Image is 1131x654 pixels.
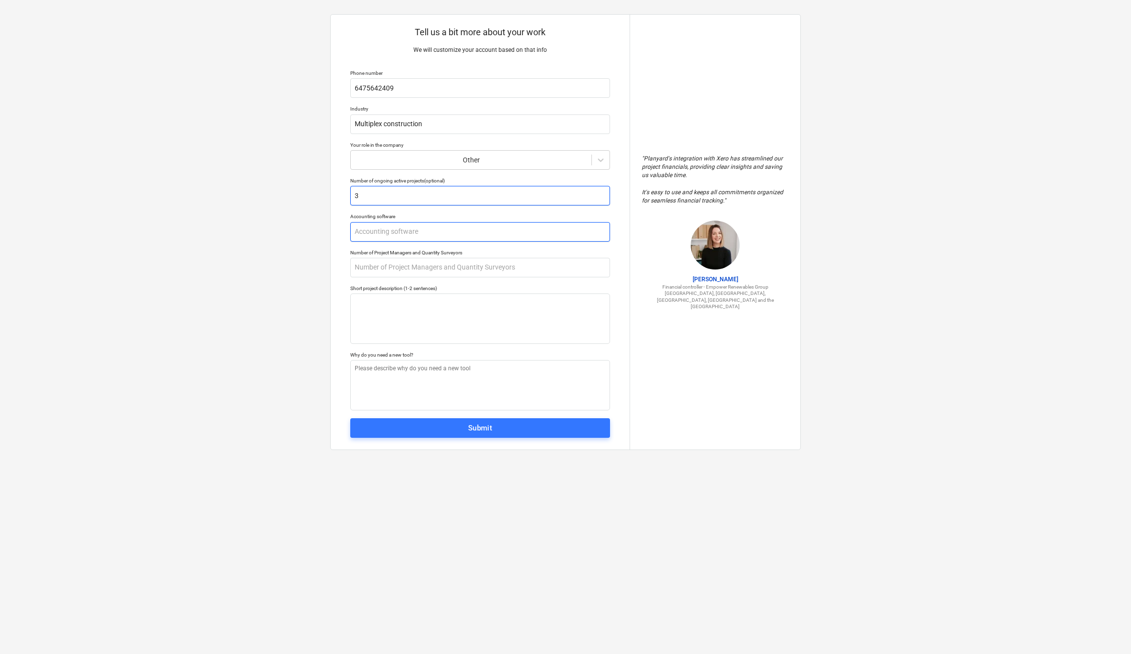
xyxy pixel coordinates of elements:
input: Number of ongoing active projects [350,186,610,205]
div: Industry [350,106,610,112]
input: Number of Project Managers and Quantity Surveyors [350,258,610,277]
div: Accounting software [350,213,610,220]
div: Your role in the company [350,142,610,148]
div: Number of ongoing active projects (optional) [350,178,610,184]
img: Sharon Brown [691,221,740,270]
div: Why do you need a new tool? [350,352,610,358]
p: [PERSON_NAME] [642,275,789,284]
div: Submit [468,422,493,434]
iframe: Chat Widget [912,261,1131,654]
div: Short project description (1-2 sentences) [350,285,610,292]
div: Phone number [350,70,610,76]
p: [GEOGRAPHIC_DATA], [GEOGRAPHIC_DATA], [GEOGRAPHIC_DATA], [GEOGRAPHIC_DATA] and the [GEOGRAPHIC_DATA] [642,290,789,310]
p: Tell us a bit more about your work [350,26,610,38]
input: Accounting software [350,222,610,242]
p: " Planyard's integration with Xero has streamlined our project financials, providing clear insigh... [642,155,789,205]
input: Your phone number [350,78,610,98]
button: Submit [350,418,610,438]
p: We will customize your account based on that info [350,46,610,54]
input: Industry [350,114,610,134]
div: Number of Project Managers and Quantity Surveyors [350,249,610,256]
p: Financial controller - Empower Renewables Group [642,284,789,290]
